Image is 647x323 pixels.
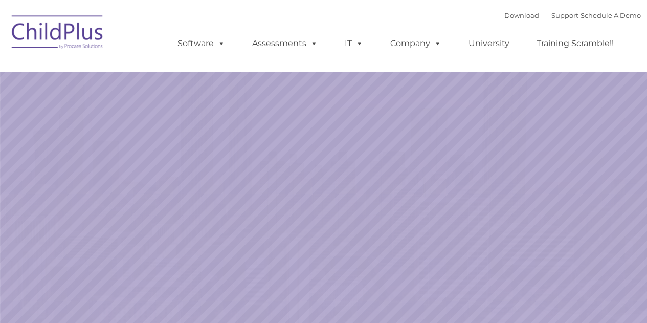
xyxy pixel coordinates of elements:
[504,11,641,19] font: |
[7,8,109,59] img: ChildPlus by Procare Solutions
[551,11,578,19] a: Support
[504,11,539,19] a: Download
[334,33,373,54] a: IT
[526,33,624,54] a: Training Scramble!!
[380,33,452,54] a: Company
[439,193,549,222] a: Learn More
[458,33,520,54] a: University
[242,33,328,54] a: Assessments
[581,11,641,19] a: Schedule A Demo
[167,33,235,54] a: Software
